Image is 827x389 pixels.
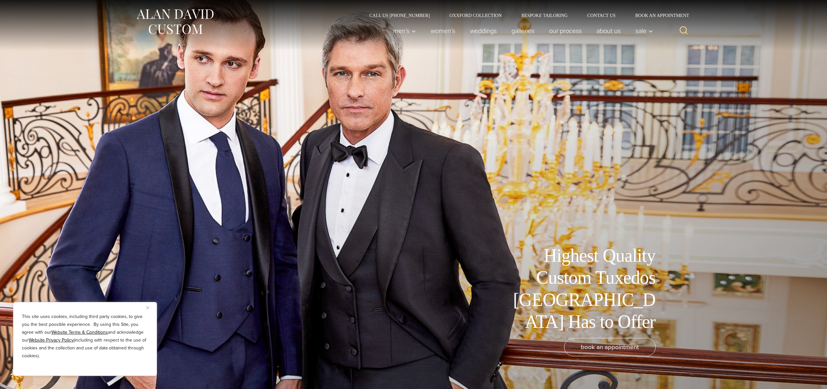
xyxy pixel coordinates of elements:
span: Sale [635,27,653,34]
a: Website Privacy Policy [29,337,74,344]
img: Close [146,306,149,309]
a: About Us [589,24,628,37]
a: Website Terms & Conditions [51,329,108,336]
a: Oxxford Collection [439,13,511,18]
a: Our Process [542,24,589,37]
a: Book an Appointment [625,13,691,18]
img: Alan David Custom [136,7,214,36]
h1: Highest Quality Custom Tuxedos [GEOGRAPHIC_DATA] Has to Offer [508,245,656,333]
a: book an appointment [564,338,656,356]
nav: Primary Navigation [386,24,656,37]
span: Men’s [393,27,416,34]
a: Women’s [423,24,462,37]
p: This site uses cookies, including third party cookies, to give you the best possible experience. ... [22,313,148,360]
button: View Search Form [676,23,692,39]
a: Galleries [504,24,542,37]
a: Call Us [PHONE_NUMBER] [360,13,440,18]
a: Bespoke Tailoring [511,13,577,18]
button: Close [146,304,154,311]
nav: Secondary Navigation [360,13,692,18]
a: Contact Us [577,13,626,18]
span: book an appointment [581,342,639,352]
a: weddings [462,24,504,37]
